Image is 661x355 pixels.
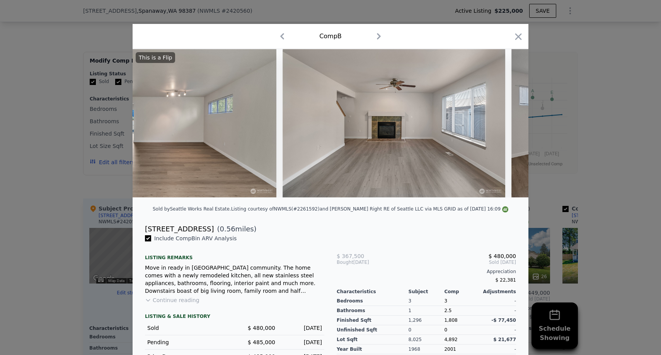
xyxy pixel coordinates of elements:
[248,325,275,331] span: $ 480,000
[337,345,409,354] div: Year Built
[337,306,409,316] div: Bathrooms
[480,306,516,316] div: -
[220,225,235,233] span: 0.56
[145,248,324,261] div: Listing remarks
[480,345,516,354] div: -
[409,289,445,295] div: Subject
[248,339,275,345] span: $ 485,000
[337,253,364,259] span: $ 367,500
[147,338,228,346] div: Pending
[337,325,409,335] div: Unfinished Sqft
[337,289,409,295] div: Characteristics
[231,206,508,212] div: Listing courtesy of NWMLS (#2261592) and [PERSON_NAME] Right RE of Seattle LLC via MLS GRID as of...
[409,306,445,316] div: 1
[444,337,457,342] span: 4,892
[491,318,516,323] span: -$ 77,450
[480,325,516,335] div: -
[281,324,322,332] div: [DATE]
[409,335,445,345] div: 8,025
[337,259,353,265] span: Bought
[145,296,199,304] button: Continue reading
[337,316,409,325] div: Finished Sqft
[145,264,324,295] div: Move in ready in [GEOGRAPHIC_DATA] community. The home comes with a newly remodeled kitchen, all ...
[283,49,505,197] img: Property Img
[444,327,447,333] span: 0
[444,289,480,295] div: Comp
[151,235,240,241] span: Include Comp B in ARV Analysis
[444,345,480,354] div: 2001
[444,306,480,316] div: 2.5
[337,335,409,345] div: Lot Sqft
[145,224,214,234] div: [STREET_ADDRESS]
[337,259,397,265] div: [DATE]
[409,345,445,354] div: 1968
[409,325,445,335] div: 0
[147,324,228,332] div: Sold
[502,206,508,212] img: NWMLS Logo
[136,52,175,63] div: This is a Flip
[54,49,276,197] img: Property Img
[337,268,516,275] div: Appreciation
[489,253,516,259] span: $ 480,000
[153,206,231,212] div: Sold by Seattle Works Real Estate .
[319,32,342,41] div: Comp B
[409,316,445,325] div: 1,296
[409,296,445,306] div: 3
[444,318,457,323] span: 1,808
[444,298,447,304] span: 3
[480,289,516,295] div: Adjustments
[397,259,516,265] span: Sold [DATE]
[281,338,322,346] div: [DATE]
[214,224,256,234] span: ( miles)
[496,277,516,283] span: $ 22,381
[337,296,409,306] div: Bedrooms
[493,337,516,342] span: $ 21,677
[145,313,324,321] div: LISTING & SALE HISTORY
[480,296,516,306] div: -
